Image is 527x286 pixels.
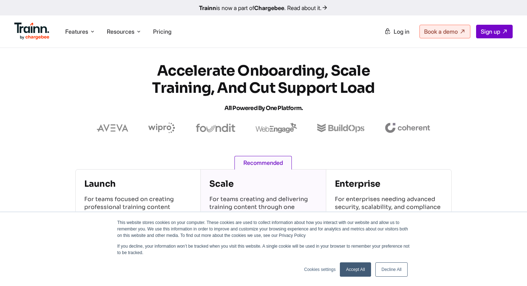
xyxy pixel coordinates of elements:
b: Chargebee [254,4,284,11]
a: Cookies settings [304,266,336,273]
a: Decline All [375,262,408,277]
span: Sign up [481,28,500,35]
span: Log in [394,28,409,35]
img: coherent logo [385,123,430,133]
img: wipro logo [148,123,175,133]
img: webengage logo [256,123,297,133]
img: aveva logo [97,124,128,132]
p: For enterprises needing advanced security, scalability, and compliance [335,195,443,220]
span: Book a demo [424,28,458,35]
h4: Enterprise [335,178,443,190]
a: Log in [380,25,414,38]
h4: Scale [209,178,317,190]
a: Accept All [340,262,371,277]
b: Trainn [199,4,216,11]
span: Features [65,28,88,35]
a: Sign up [476,25,513,38]
span: All Powered by One Platform. [224,104,303,112]
a: Book a demo [419,25,470,38]
p: This website stores cookies on your computer. These cookies are used to collect information about... [117,219,410,239]
p: If you decline, your information won’t be tracked when you visit this website. A single cookie wi... [117,243,410,256]
img: foundit logo [195,124,236,132]
img: Trainn Logo [14,23,49,40]
h1: Accelerate Onboarding, Scale Training, and Cut Support Load [134,62,393,117]
p: For teams focused on creating professional training content [84,195,192,220]
p: For teams creating and delivering training content through one platform [209,195,317,220]
span: Recommended [234,156,292,170]
img: buildops logo [317,124,364,133]
span: Resources [107,28,134,35]
h4: Launch [84,178,192,190]
a: Pricing [153,28,171,35]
